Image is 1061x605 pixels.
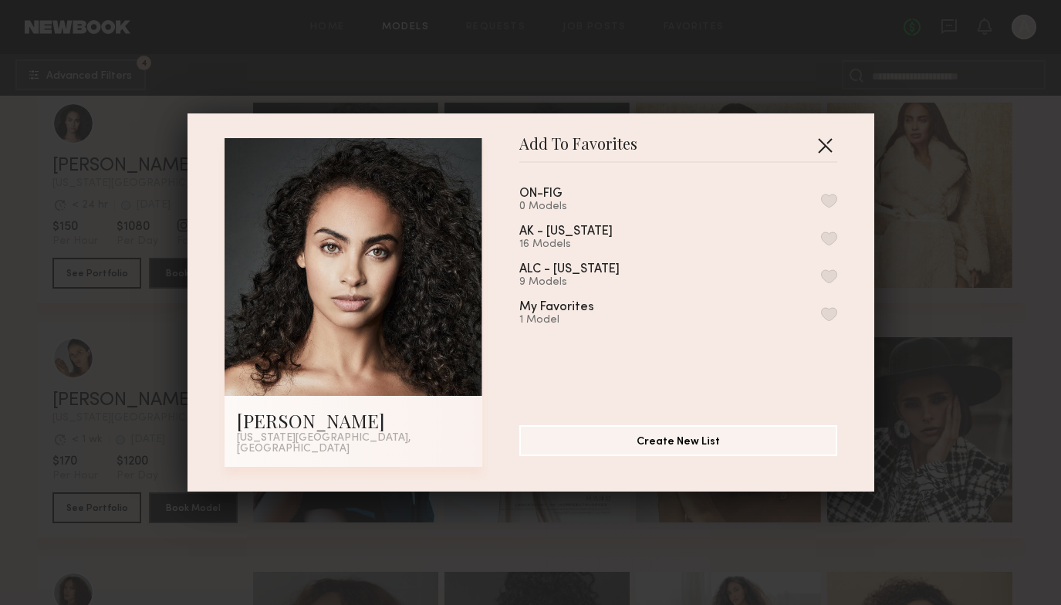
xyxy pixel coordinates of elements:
[519,314,631,326] div: 1 Model
[519,276,657,289] div: 9 Models
[237,408,470,433] div: [PERSON_NAME]
[519,201,600,213] div: 0 Models
[519,301,594,314] div: My Favorites
[519,188,563,201] div: ON-FIG
[237,433,470,455] div: [US_STATE][GEOGRAPHIC_DATA], [GEOGRAPHIC_DATA]
[519,263,620,276] div: ALC - [US_STATE]
[813,133,837,157] button: Close
[519,238,650,251] div: 16 Models
[519,138,637,161] span: Add To Favorites
[519,225,613,238] div: AK - [US_STATE]
[519,425,837,456] button: Create New List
